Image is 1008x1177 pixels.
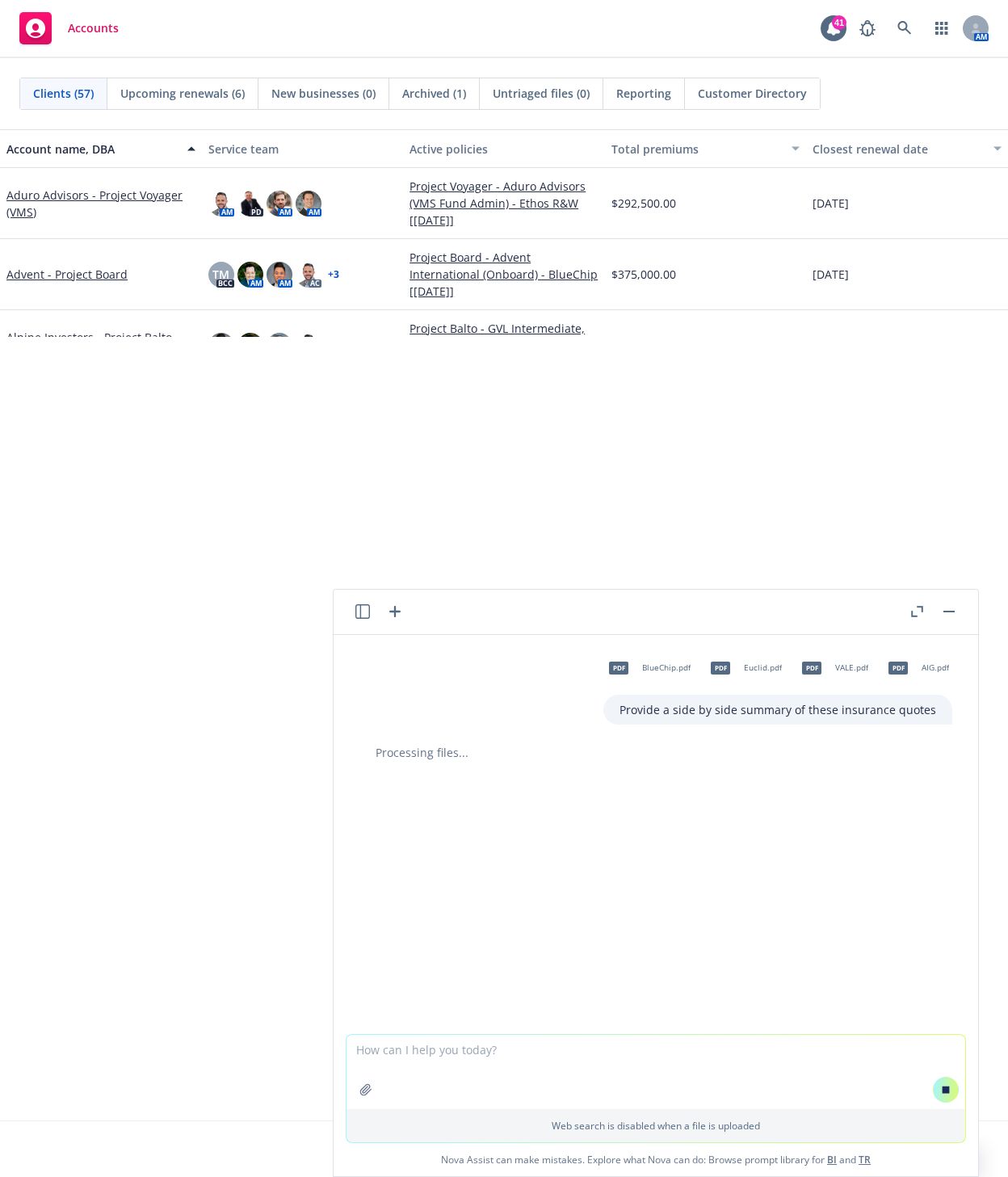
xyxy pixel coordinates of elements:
[609,662,628,674] span: pdf
[340,1143,972,1176] span: Nova Assist can make mistakes. Explore what Nova can do: Browse prompt library for and
[409,178,598,229] a: Project Voyager - Aduro Advisors (VMS Fund Admin) - Ethos R&W [[DATE]]
[212,266,229,283] span: TM
[237,333,263,359] img: photo
[835,662,868,673] span: VALE.pdf
[806,129,1008,168] button: Closest renewal date
[922,662,949,673] span: AIG.pdf
[267,191,292,216] img: photo
[813,195,849,212] span: [DATE]
[33,85,94,102] span: Clients (57)
[296,262,321,288] img: photo
[208,333,234,359] img: photo
[493,85,590,102] span: Untriaged files (0)
[6,329,195,363] a: Alpine Investors - Project Balto (Global Vetlink)
[271,85,376,102] span: New businesses (0)
[616,85,671,102] span: Reporting
[792,648,871,688] div: pdfVALE.pdf
[813,266,849,283] span: [DATE]
[402,85,466,102] span: Archived (1)
[878,648,952,688] div: pdfAIG.pdf
[208,191,234,216] img: photo
[888,12,921,44] a: Search
[409,320,598,371] a: Project Balto - GVL Intermediate, LLC (LEC GVL Parent, Inc.) - AIG R&W [[DATE]]
[409,249,598,300] a: Project Board - Advent International (Onboard) - BlueChip [[DATE]]
[700,648,785,688] div: pdfEuclid.pdf
[328,270,339,280] a: + 3
[403,129,605,168] button: Active policies
[409,141,598,158] div: Active policies
[888,662,908,674] span: pdf
[296,333,321,359] img: photo
[813,141,984,158] div: Closest renewal date
[744,662,782,673] span: Euclid.pdf
[6,187,195,221] a: Aduro Advisors - Project Voyager (VMS)
[642,662,691,673] span: BlueChip.pdf
[711,662,730,674] span: pdf
[237,262,263,288] img: photo
[827,1153,837,1166] a: BI
[68,22,119,35] span: Accounts
[802,662,821,674] span: pdf
[356,1119,955,1133] p: Web search is disabled when a file is uploaded
[359,744,952,761] div: Processing files...
[237,191,263,216] img: photo
[832,15,846,30] div: 41
[859,1153,871,1166] a: TR
[13,6,125,51] a: Accounts
[611,141,783,158] div: Total premiums
[605,129,807,168] button: Total premiums
[851,12,884,44] a: Report a Bug
[698,85,807,102] span: Customer Directory
[619,701,936,718] p: Provide a side by side summary of these insurance quotes
[120,85,245,102] span: Upcoming renewals (6)
[6,266,128,283] a: Advent - Project Board
[267,262,292,288] img: photo
[611,266,676,283] span: $375,000.00
[611,195,676,212] span: $292,500.00
[598,648,694,688] div: pdfBlueChip.pdf
[208,141,397,158] div: Service team
[6,141,178,158] div: Account name, DBA
[296,191,321,216] img: photo
[267,333,292,359] img: photo
[202,129,404,168] button: Service team
[926,12,958,44] a: Switch app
